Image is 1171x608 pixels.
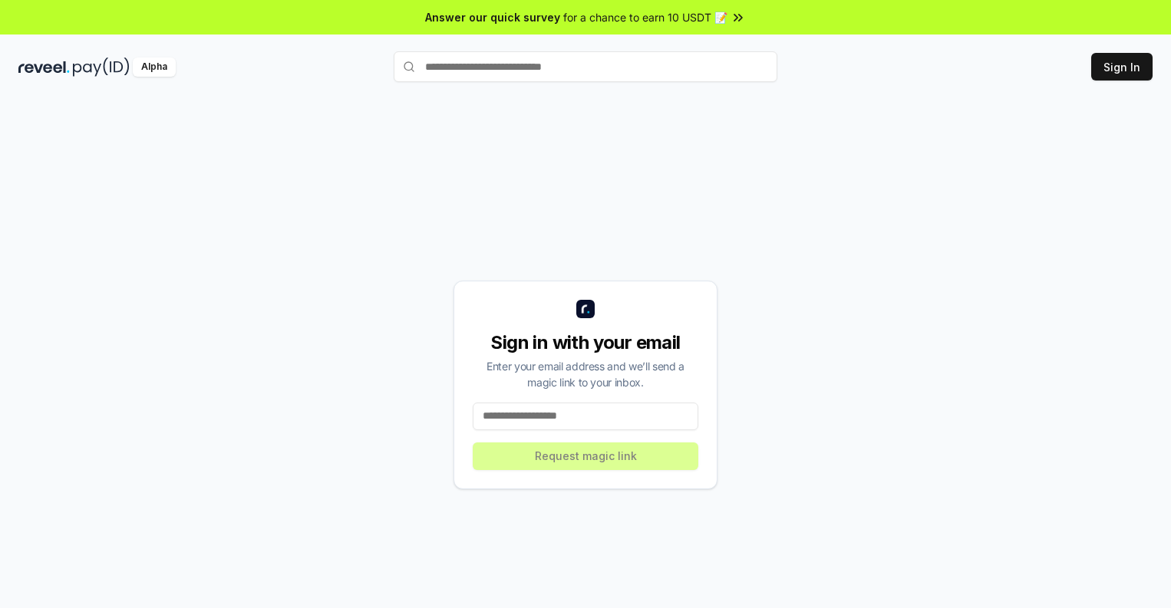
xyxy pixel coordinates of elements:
[473,330,698,355] div: Sign in with your email
[473,358,698,390] div: Enter your email address and we’ll send a magic link to your inbox.
[18,58,70,77] img: reveel_dark
[425,9,560,25] span: Answer our quick survey
[576,300,595,318] img: logo_small
[1091,53,1153,81] button: Sign In
[563,9,727,25] span: for a chance to earn 10 USDT 📝
[73,58,130,77] img: pay_id
[133,58,176,77] div: Alpha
